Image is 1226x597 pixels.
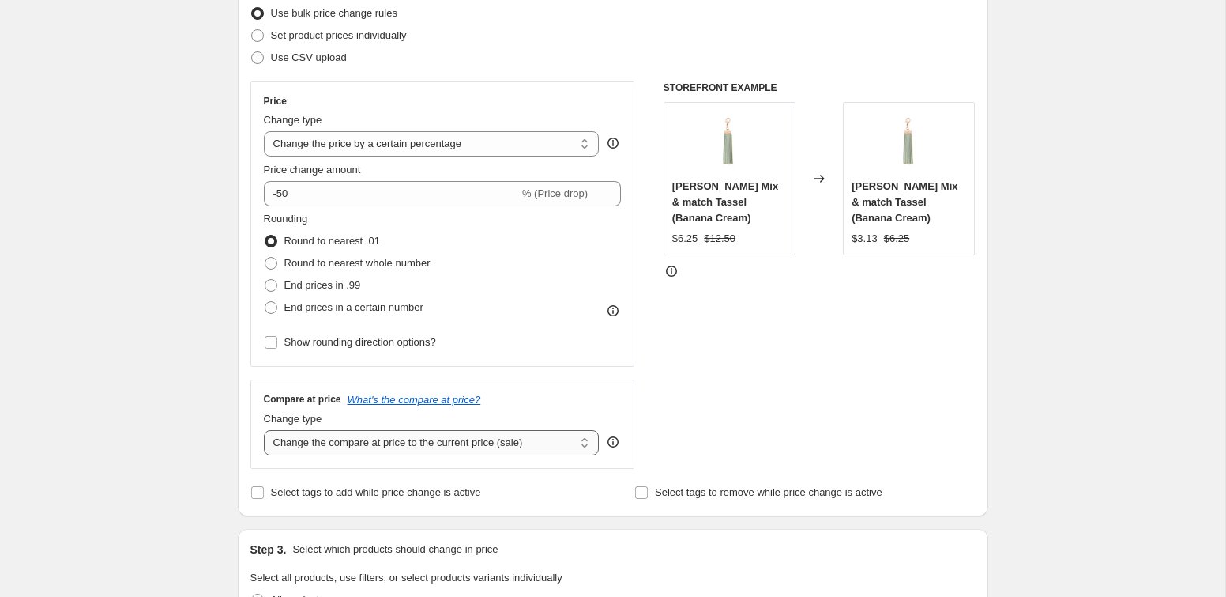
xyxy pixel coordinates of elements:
h6: STOREFRONT EXAMPLE [664,81,976,94]
span: Price change amount [264,164,361,176]
div: help [605,135,621,151]
span: End prices in a certain number [284,301,423,313]
span: Show rounding direction options? [284,336,436,348]
div: help [605,434,621,450]
span: Select all products, use filters, or select products variants individually [250,572,562,584]
span: Round to nearest whole number [284,257,431,269]
input: -15 [264,181,519,206]
span: Set product prices individually [271,29,407,41]
span: % (Price drop) [522,187,588,199]
h3: Compare at price [264,393,341,406]
span: [PERSON_NAME] Mix & match Tassel (Banana Cream) [672,180,778,224]
span: Round to nearest .01 [284,235,380,247]
span: Rounding [264,213,308,225]
img: mint-macaroon_80x.jpg [698,111,761,174]
span: Change type [264,413,322,425]
span: Select tags to remove while price change is active [655,486,882,498]
span: Use bulk price change rules [271,7,397,19]
p: Select which products should change in price [292,542,498,557]
span: [PERSON_NAME] Mix & match Tassel (Banana Cream) [852,180,957,224]
span: Change type [264,114,322,126]
div: $3.13 [852,231,878,247]
span: End prices in .99 [284,279,361,291]
strike: $6.25 [884,231,910,247]
button: What's the compare at price? [348,394,481,406]
h2: Step 3. [250,542,287,557]
span: Use CSV upload [271,51,347,63]
strike: $12.50 [704,231,735,247]
div: $6.25 [672,231,698,247]
span: Select tags to add while price change is active [271,486,481,498]
img: mint-macaroon_80x.jpg [878,111,941,174]
h3: Price [264,95,287,108]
